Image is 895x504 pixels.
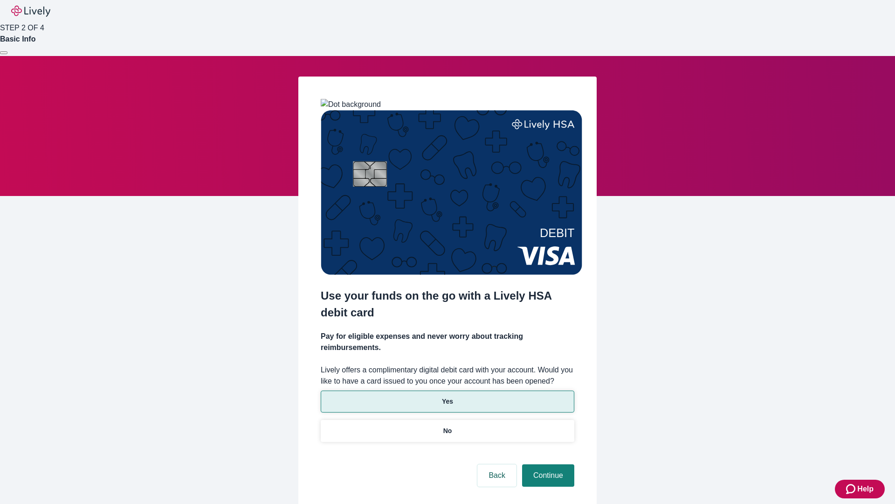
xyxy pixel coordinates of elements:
[321,110,582,275] img: Debit card
[321,331,574,353] h4: Pay for eligible expenses and never worry about tracking reimbursements.
[846,483,857,495] svg: Zendesk support icon
[857,483,874,495] span: Help
[321,391,574,413] button: Yes
[321,364,574,387] label: Lively offers a complimentary digital debit card with your account. Would you like to have a card...
[321,420,574,442] button: No
[477,464,516,487] button: Back
[522,464,574,487] button: Continue
[835,480,885,498] button: Zendesk support iconHelp
[442,397,453,406] p: Yes
[443,426,452,436] p: No
[321,99,381,110] img: Dot background
[321,287,574,321] h2: Use your funds on the go with a Lively HSA debit card
[11,6,50,17] img: Lively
